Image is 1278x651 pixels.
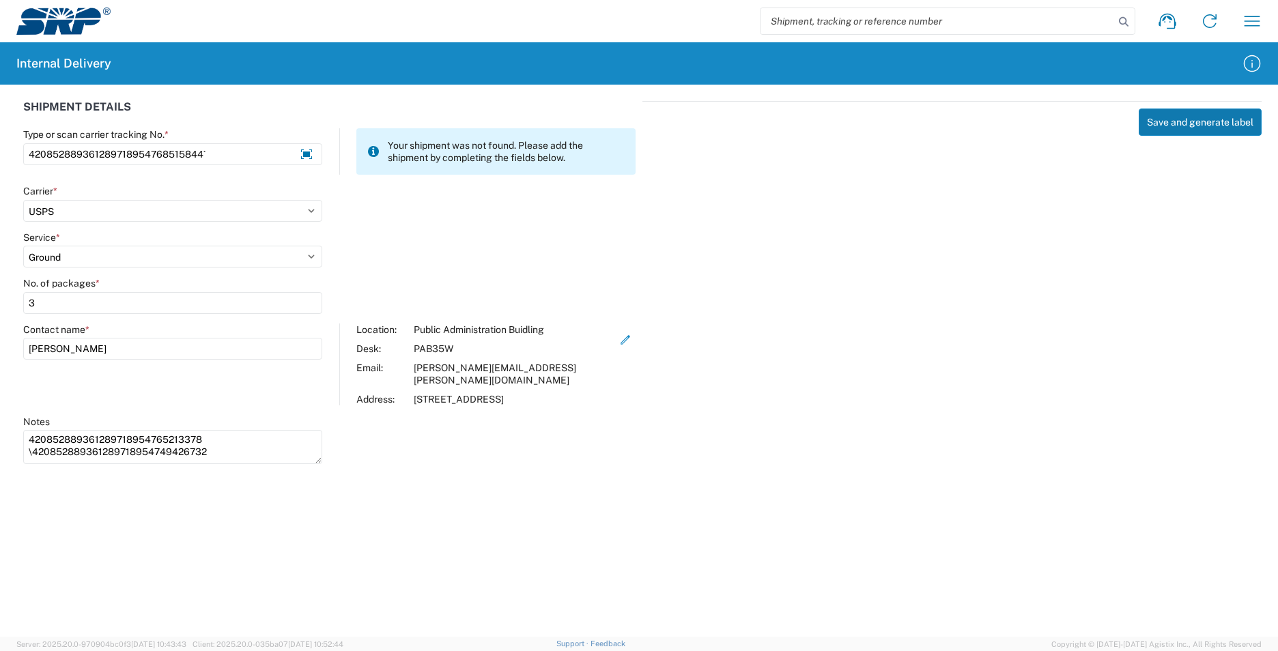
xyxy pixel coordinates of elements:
[414,323,615,336] div: Public Administration Buidling
[16,55,111,72] h2: Internal Delivery
[16,640,186,648] span: Server: 2025.20.0-970904bc0f3
[414,343,615,355] div: PAB35W
[1139,108,1262,136] button: Save and generate label
[356,343,407,355] div: Desk:
[23,128,169,141] label: Type or scan carrier tracking No.
[23,185,57,197] label: Carrier
[23,323,89,336] label: Contact name
[193,640,343,648] span: Client: 2025.20.0-035ba07
[16,8,111,35] img: srp
[23,101,636,128] div: SHIPMENT DETAILS
[131,640,186,648] span: [DATE] 10:43:43
[591,639,625,648] a: Feedback
[556,639,591,648] a: Support
[414,362,615,386] div: [PERSON_NAME][EMAIL_ADDRESS][PERSON_NAME][DOMAIN_NAME]
[356,362,407,386] div: Email:
[414,393,615,405] div: [STREET_ADDRESS]
[356,393,407,405] div: Address:
[356,323,407,336] div: Location:
[388,139,625,164] span: Your shipment was not found. Please add the shipment by completing the fields below.
[288,640,343,648] span: [DATE] 10:52:44
[23,277,100,289] label: No. of packages
[1051,638,1262,650] span: Copyright © [DATE]-[DATE] Agistix Inc., All Rights Reserved
[23,231,60,244] label: Service
[23,416,50,428] label: Notes
[761,8,1114,34] input: Shipment, tracking or reference number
